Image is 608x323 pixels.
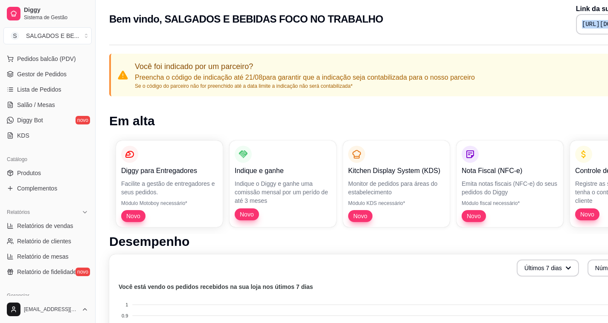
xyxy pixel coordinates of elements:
tspan: 0.9 [122,313,128,318]
span: Complementos [17,184,57,193]
a: Produtos [3,166,92,180]
span: Novo [123,212,144,220]
span: Novo [577,210,598,219]
p: Preencha o código de indicação até 21/08 para garantir que a indicação seja contabilizada para o ... [135,72,475,83]
a: Relatórios de vendas [3,219,92,233]
button: Nota Fiscal (NFC-e)Emita notas fiscais (NFC-e) do seus pedidos do DiggyMódulo fiscal necessário*Novo [457,141,563,227]
span: Novo [463,212,484,220]
div: SALGADOS E BE ... [26,32,79,40]
span: Relatório de fidelidade [17,268,76,276]
span: Produtos [17,169,41,177]
button: [EMAIL_ADDRESS][DOMAIN_NAME] [3,299,92,320]
a: KDS [3,129,92,142]
span: Relatório de clientes [17,237,71,245]
a: Relatório de clientes [3,234,92,248]
button: Pedidos balcão (PDV) [3,52,92,66]
span: Diggy [24,6,88,14]
p: Você foi indicado por um parceiro? [135,61,475,72]
a: DiggySistema de Gestão [3,3,92,24]
span: KDS [17,131,29,140]
button: Indique e ganheIndique o Diggy e ganhe uma comissão mensal por um perído de até 3 mesesNovo [230,141,336,227]
span: Relatórios [7,209,30,216]
text: Você está vendo os pedidos recebidos na sua loja nos útimos 7 dias [119,283,313,290]
button: Diggy para EntregadoresFacilite a gestão de entregadores e seus pedidos.Módulo Motoboy necessário... [116,141,223,227]
span: Relatório de mesas [17,252,69,261]
button: Últimos 7 dias [517,260,579,277]
p: Módulo Motoboy necessário* [121,200,218,207]
p: Indique o Diggy e ganhe uma comissão mensal por um perído de até 3 meses [235,179,331,205]
a: Relatório de fidelidadenovo [3,265,92,279]
button: Kitchen Display System (KDS)Monitor de pedidos para áreas do estabelecimentoMódulo KDS necessário... [343,141,450,227]
span: [EMAIL_ADDRESS][DOMAIN_NAME] [24,306,78,313]
span: Novo [350,212,371,220]
button: Select a team [3,27,92,44]
p: Módulo fiscal necessário* [462,200,558,207]
a: Complementos [3,182,92,195]
a: Gestor de Pedidos [3,67,92,81]
p: Módulo KDS necessário* [348,200,445,207]
p: Indique e ganhe [235,166,331,176]
p: Emita notas fiscais (NFC-e) do seus pedidos do Diggy [462,179,558,196]
span: Pedidos balcão (PDV) [17,55,76,63]
p: Kitchen Display System (KDS) [348,166,445,176]
a: Relatório de mesas [3,250,92,263]
span: Lista de Pedidos [17,85,61,94]
a: Diggy Botnovo [3,113,92,127]
p: Se o código do parceiro não for preenchido até a data limite a indicação não será contabilizada* [135,83,475,89]
span: Salão / Mesas [17,101,55,109]
p: Monitor de pedidos para áreas do estabelecimento [348,179,445,196]
span: Diggy Bot [17,116,43,124]
a: Lista de Pedidos [3,83,92,96]
span: S [11,32,19,40]
p: Diggy para Entregadores [121,166,218,176]
div: Gerenciar [3,289,92,303]
p: Facilite a gestão de entregadores e seus pedidos. [121,179,218,196]
span: Novo [236,210,257,219]
span: Relatórios de vendas [17,222,73,230]
p: Nota Fiscal (NFC-e) [462,166,558,176]
span: Gestor de Pedidos [17,70,67,78]
tspan: 1 [125,302,128,307]
div: Catálogo [3,153,92,166]
a: Salão / Mesas [3,98,92,112]
h2: Bem vindo, SALGADOS E BEBIDAS FOCO NO TRABALHO [109,12,383,26]
span: Sistema de Gestão [24,14,88,21]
